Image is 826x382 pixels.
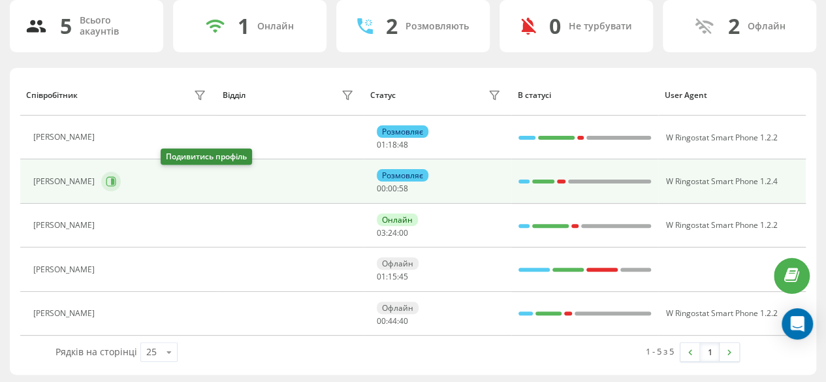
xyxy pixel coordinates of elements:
span: 01 [377,139,386,150]
div: Офлайн [377,302,419,314]
span: 48 [399,139,408,150]
div: Розмовляє [377,125,428,138]
div: : : [377,272,408,281]
span: W Ringostat Smart Phone 1.2.2 [665,132,777,143]
div: : : [377,229,408,238]
div: [PERSON_NAME] [33,221,98,230]
div: Онлайн [377,214,418,226]
span: 58 [399,183,408,194]
div: 2 [386,14,398,39]
div: Офлайн [377,257,419,270]
div: 0 [549,14,561,39]
span: 00 [399,227,408,238]
a: 1 [700,343,720,361]
div: [PERSON_NAME] [33,133,98,142]
span: 00 [377,183,386,194]
span: 15 [388,271,397,282]
div: 25 [146,345,157,358]
div: : : [377,140,408,150]
span: 18 [388,139,397,150]
span: W Ringostat Smart Phone 1.2.2 [665,308,777,319]
div: Онлайн [257,21,294,32]
div: 1 [238,14,249,39]
span: 44 [388,315,397,326]
div: 1 - 5 з 5 [646,345,674,358]
span: W Ringostat Smart Phone 1.2.4 [665,176,777,187]
div: Офлайн [748,21,786,32]
div: Open Intercom Messenger [782,308,813,340]
span: 24 [388,227,397,238]
div: [PERSON_NAME] [33,265,98,274]
div: User Agent [665,91,800,100]
div: Всього акаунтів [80,15,148,37]
div: [PERSON_NAME] [33,177,98,186]
span: 00 [377,315,386,326]
div: 2 [728,14,740,39]
span: 00 [388,183,397,194]
div: : : [377,184,408,193]
span: Рядків на сторінці [56,345,137,358]
div: 5 [60,14,72,39]
span: 45 [399,271,408,282]
span: 40 [399,315,408,326]
div: Відділ [223,91,246,100]
div: Статус [370,91,396,100]
div: Співробітник [26,91,78,100]
div: : : [377,317,408,326]
div: Не турбувати [569,21,632,32]
div: Розмовляє [377,169,428,182]
div: В статусі [517,91,652,100]
div: Розмовляють [405,21,469,32]
span: 01 [377,271,386,282]
span: W Ringostat Smart Phone 1.2.2 [665,219,777,231]
div: Подивитись профіль [161,149,252,165]
span: 03 [377,227,386,238]
div: [PERSON_NAME] [33,309,98,318]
